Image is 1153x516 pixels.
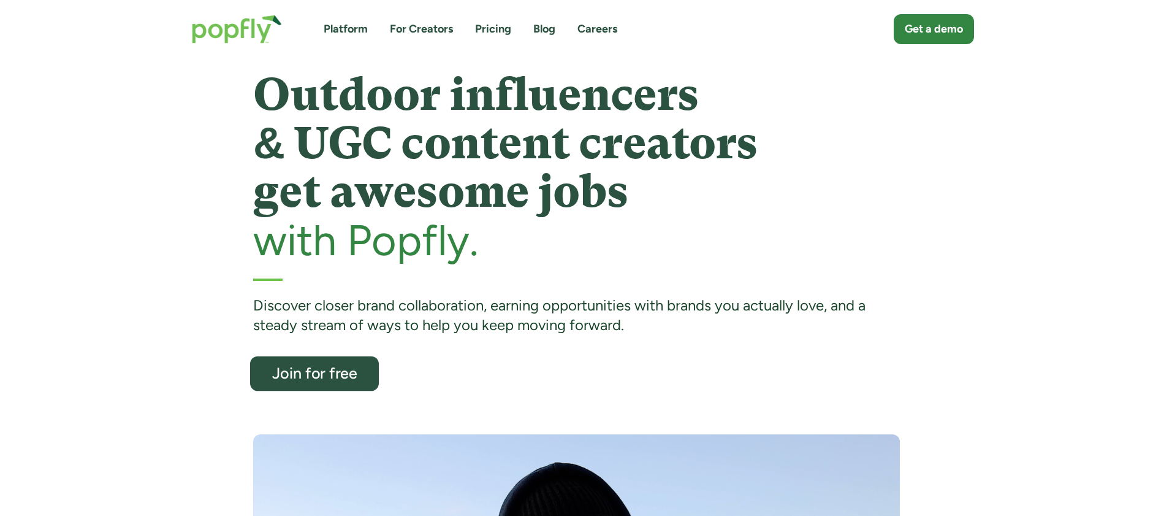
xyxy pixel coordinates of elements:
[180,2,294,56] a: home
[475,21,511,37] a: Pricing
[533,21,555,37] a: Blog
[253,71,900,217] h1: Outdoor influencers & UGC content creators get awesome jobs
[253,296,900,336] div: Discover closer brand collaboration, earning opportunities with brands you actually love, and a s...
[262,366,367,382] div: Join for free
[390,21,453,37] a: For Creators
[894,14,974,44] a: Get a demo
[905,21,963,37] div: Get a demo
[324,21,368,37] a: Platform
[253,217,900,264] h2: with Popfly.
[250,356,379,391] a: Join for free
[577,21,617,37] a: Careers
